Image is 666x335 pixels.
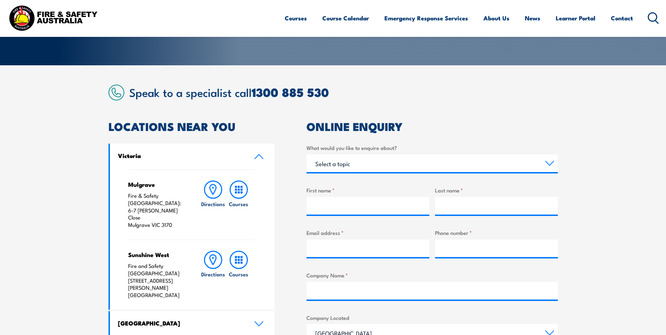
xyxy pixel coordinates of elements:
[611,9,633,27] a: Contact
[201,200,225,208] h6: Directions
[322,9,369,27] a: Course Calendar
[285,9,307,27] a: Courses
[110,144,275,169] a: Victoria
[200,251,226,299] a: Directions
[129,86,558,98] h2: Speak to a specialist call
[226,180,251,229] a: Courses
[108,121,275,131] h2: LOCATIONS NEAR YOU
[128,180,187,188] h4: Mulgrave
[483,9,509,27] a: About Us
[306,271,558,279] label: Company Name
[118,319,244,327] h4: [GEOGRAPHIC_DATA]
[229,270,248,278] h6: Courses
[306,144,558,152] label: What would you like to enquire about?
[306,186,429,194] label: First name
[556,9,595,27] a: Learner Portal
[128,251,187,258] h4: Sunshine West
[128,262,187,299] p: Fire and Safety [GEOGRAPHIC_DATA] [STREET_ADDRESS][PERSON_NAME] [GEOGRAPHIC_DATA]
[201,270,225,278] h6: Directions
[435,229,558,237] label: Phone number
[229,200,248,208] h6: Courses
[435,186,558,194] label: Last name
[525,9,540,27] a: News
[306,121,558,131] h2: ONLINE ENQUIRY
[384,9,468,27] a: Emergency Response Services
[200,180,226,229] a: Directions
[306,229,429,237] label: Email address
[306,314,558,322] label: Company Located
[128,192,187,229] p: Fire & Safety [GEOGRAPHIC_DATA]: 6-7 [PERSON_NAME] Close Mulgrave VIC 3170
[252,83,329,101] a: 1300 885 530
[226,251,251,299] a: Courses
[118,152,244,159] h4: Victoria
